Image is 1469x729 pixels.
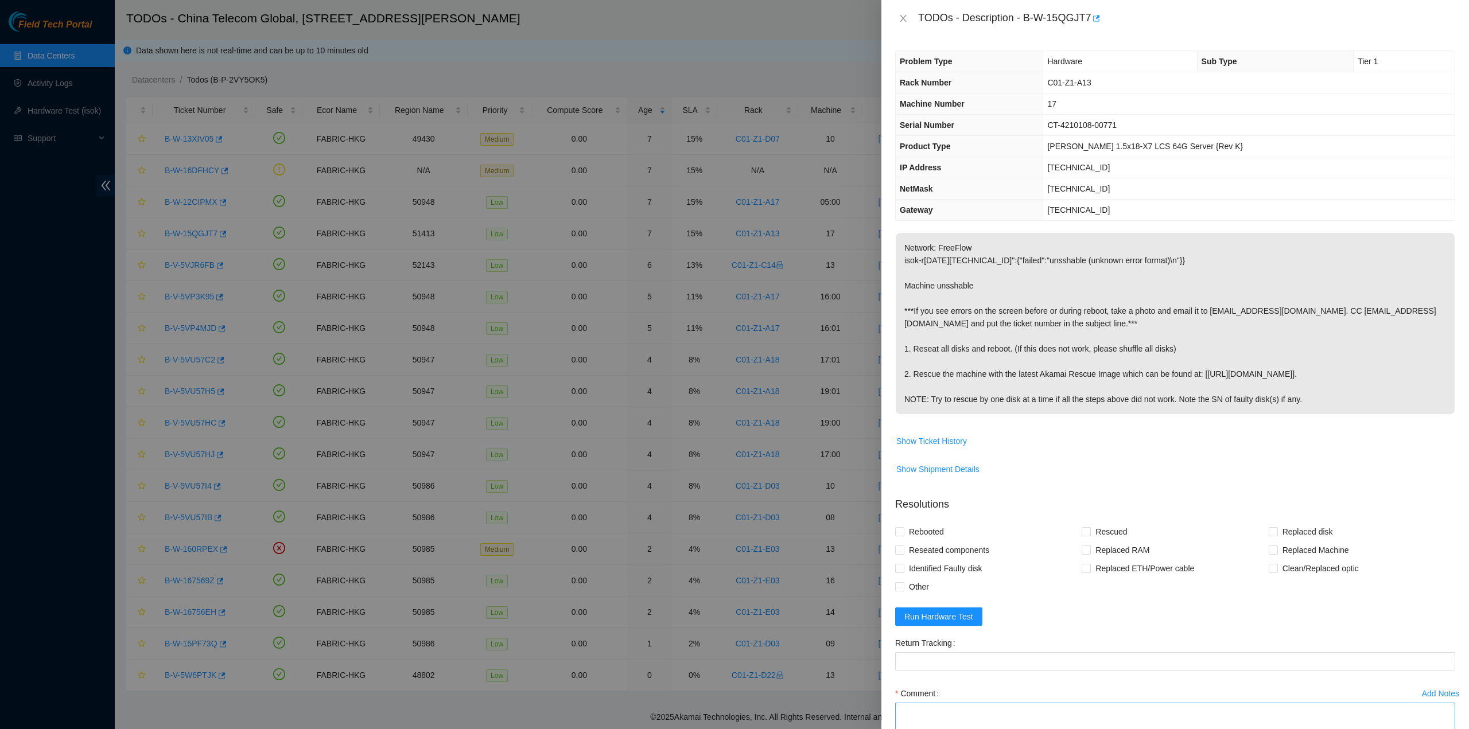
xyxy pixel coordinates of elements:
span: Serial Number [900,120,954,130]
button: Close [895,13,911,24]
div: Add Notes [1422,689,1459,697]
span: Replaced disk [1278,523,1338,541]
label: Return Tracking [895,634,960,652]
span: Identified Faulty disk [904,559,987,578]
span: Machine Number [900,99,965,108]
button: Run Hardware Test [895,607,982,626]
button: Add Notes [1421,684,1460,703]
button: Show Shipment Details [896,460,980,478]
span: CT-4210108-00771 [1047,120,1117,130]
span: Replaced RAM [1091,541,1154,559]
span: [TECHNICAL_ID] [1047,163,1110,172]
p: Resolutions [895,488,1455,512]
span: 17 [1047,99,1056,108]
span: Product Type [900,142,950,151]
span: Replaced ETH/Power cable [1091,559,1199,578]
span: IP Address [900,163,941,172]
input: Return Tracking [895,652,1455,670]
span: Clean/Replaced optic [1278,559,1363,578]
span: [TECHNICAL_ID] [1047,205,1110,215]
span: NetMask [900,184,933,193]
p: Network: FreeFlow isok-r[DATE][TECHNICAL_ID]":{"failed":"unsshable (unknown error format)\n"}} Ma... [896,233,1455,414]
span: Run Hardware Test [904,610,973,623]
span: [TECHNICAL_ID] [1047,184,1110,193]
span: close [899,14,908,23]
span: Sub Type [1202,57,1237,66]
span: [PERSON_NAME] 1.5x18-X7 LCS 64G Server {Rev K} [1047,142,1243,151]
span: Replaced Machine [1278,541,1354,559]
div: TODOs - Description - B-W-15QGJT7 [918,9,1455,28]
span: Gateway [900,205,933,215]
span: Rescued [1091,523,1132,541]
span: Other [904,578,934,596]
span: Hardware [1047,57,1082,66]
span: Rebooted [904,523,949,541]
span: Tier 1 [1358,57,1378,66]
span: Reseated components [904,541,994,559]
span: Rack Number [900,78,951,87]
label: Comment [895,684,943,703]
span: Problem Type [900,57,953,66]
span: Show Shipment Details [896,463,980,475]
span: Show Ticket History [896,435,967,447]
span: C01-Z1-A13 [1047,78,1091,87]
button: Show Ticket History [896,432,967,450]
